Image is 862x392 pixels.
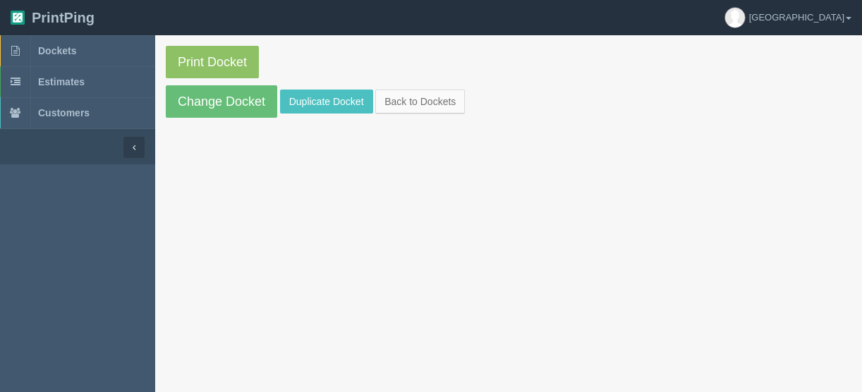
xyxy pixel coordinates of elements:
[38,107,90,118] span: Customers
[280,90,373,114] a: Duplicate Docket
[38,76,85,87] span: Estimates
[725,8,745,27] img: avatar_default-7531ab5dedf162e01f1e0bb0964e6a185e93c5c22dfe317fb01d7f8cd2b1632c.jpg
[11,11,25,25] img: logo-3e63b451c926e2ac314895c53de4908e5d424f24456219fb08d385ab2e579770.png
[166,85,277,118] a: Change Docket
[38,45,76,56] span: Dockets
[375,90,465,114] a: Back to Dockets
[166,46,259,78] a: Print Docket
